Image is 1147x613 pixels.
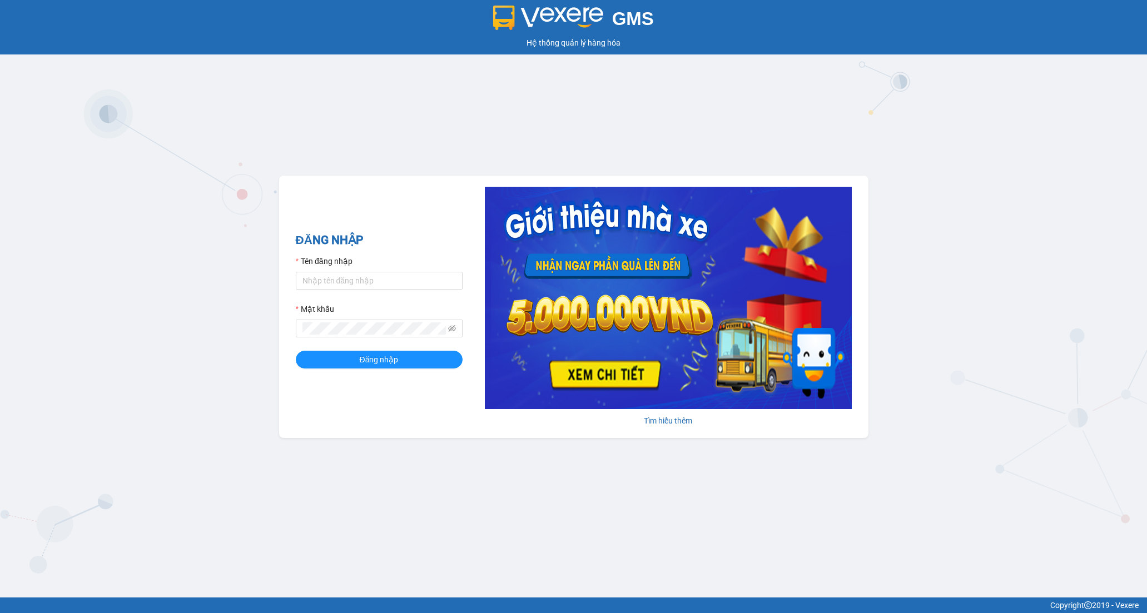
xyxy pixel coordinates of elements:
label: Mật khẩu [296,303,334,315]
div: Copyright 2019 - Vexere [8,599,1139,611]
div: Tìm hiểu thêm [485,415,852,427]
img: banner-0 [485,187,852,409]
button: Đăng nhập [296,351,463,368]
a: GMS [493,17,654,26]
span: GMS [612,8,654,29]
span: copyright [1084,601,1092,609]
input: Mật khẩu [302,322,446,335]
span: eye-invisible [448,325,456,332]
h2: ĐĂNG NHẬP [296,231,463,250]
img: logo 2 [493,6,603,30]
input: Tên đăng nhập [296,272,463,290]
label: Tên đăng nhập [296,255,352,267]
div: Hệ thống quản lý hàng hóa [3,37,1144,49]
span: Đăng nhập [360,353,399,366]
